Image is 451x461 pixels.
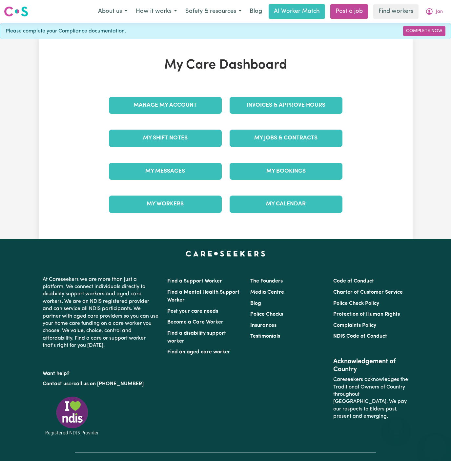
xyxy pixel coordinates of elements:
span: Please complete your Compliance documentation. [6,27,126,35]
iframe: Close message [390,419,403,432]
a: My Bookings [230,163,342,180]
a: Complaints Policy [333,323,376,328]
a: Careseekers logo [4,4,28,19]
a: Find a Support Worker [167,279,222,284]
span: Jan [436,8,443,15]
a: Testimonials [250,334,280,339]
a: Find workers [373,4,419,19]
a: Post your care needs [167,309,218,314]
a: Insurances [250,323,277,328]
p: or [43,378,159,390]
a: Protection of Human Rights [333,312,400,317]
a: Code of Conduct [333,279,374,284]
a: Careseekers home page [186,251,265,256]
p: Want help? [43,367,159,377]
a: Become a Care Worker [167,320,223,325]
a: Find a disability support worker [167,331,226,344]
a: Charter of Customer Service [333,290,403,295]
a: My Jobs & Contracts [230,130,342,147]
img: Careseekers logo [4,6,28,17]
a: call us on [PHONE_NUMBER] [73,381,144,387]
h2: Acknowledgement of Country [333,358,408,373]
a: Contact us [43,381,69,387]
p: At Careseekers we are more than just a platform. We connect individuals directly to disability su... [43,273,159,352]
a: Police Checks [250,312,283,317]
a: My Calendar [230,196,342,213]
a: My Shift Notes [109,130,222,147]
a: Blog [250,301,261,306]
a: Blog [246,4,266,19]
a: NDIS Code of Conduct [333,334,387,339]
h1: My Care Dashboard [105,57,346,73]
a: Post a job [330,4,368,19]
a: My Workers [109,196,222,213]
a: The Founders [250,279,283,284]
iframe: Button to launch messaging window [425,435,446,456]
a: Police Check Policy [333,301,379,306]
a: Find a Mental Health Support Worker [167,290,239,303]
button: Safety & resources [181,5,246,18]
a: Media Centre [250,290,284,295]
a: Find an aged care worker [167,349,230,355]
a: My Messages [109,163,222,180]
a: Invoices & Approve Hours [230,97,342,114]
img: Registered NDIS provider [43,395,102,436]
button: How it works [132,5,181,18]
a: Manage My Account [109,97,222,114]
a: Complete Now [403,26,445,36]
p: Careseekers acknowledges the Traditional Owners of Country throughout [GEOGRAPHIC_DATA]. We pay o... [333,373,408,423]
button: About us [94,5,132,18]
button: My Account [421,5,447,18]
a: AI Worker Match [269,4,325,19]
